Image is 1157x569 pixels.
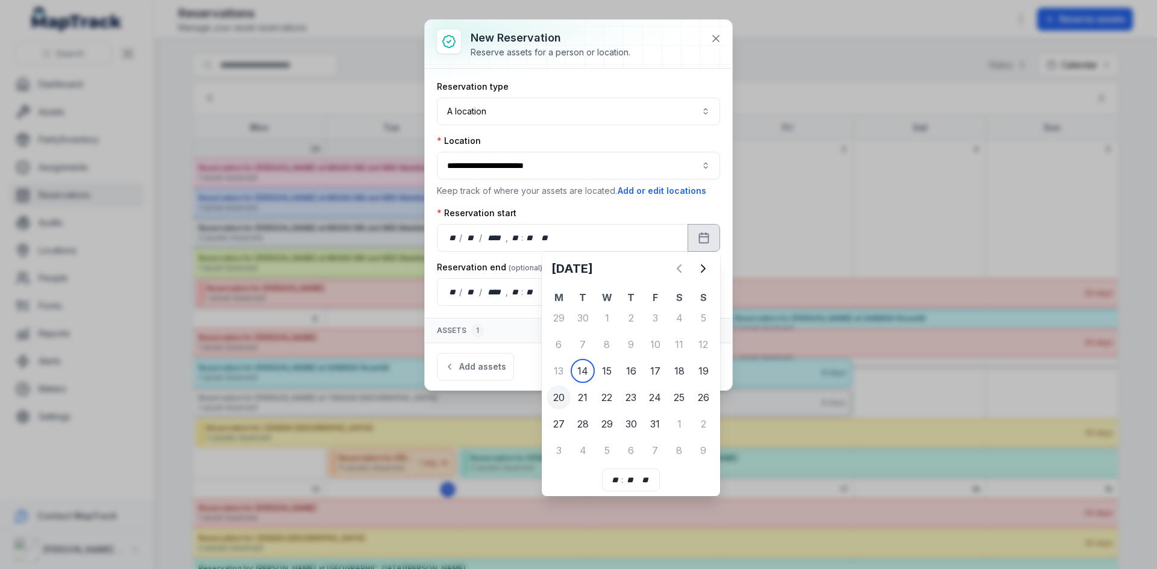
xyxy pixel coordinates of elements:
div: Monday 27 October 2025 [547,412,571,436]
div: , [506,232,509,244]
button: Add assets [437,353,514,381]
div: 11 [667,332,691,356]
div: year, [483,232,506,244]
div: October 2025 [547,257,715,464]
div: hour, [509,232,521,244]
table: October 2025 [547,290,715,464]
div: 27 [547,412,571,436]
div: Monday 6 October 2025 [547,332,571,356]
div: 6 [547,332,571,356]
label: Reservation type [437,81,509,93]
div: Today, Tuesday 14 October 2025, First available date [571,359,595,383]
div: Wednesday 15 October 2025 [595,359,619,383]
div: minute, [524,286,536,298]
th: F [643,290,667,305]
div: 1 [471,323,484,338]
div: 19 [691,359,715,383]
p: Keep track of where your assets are located. [437,184,720,197]
div: Sunday 19 October 2025 [691,359,715,383]
div: 3 [547,438,571,462]
div: Monday 3 November 2025 [547,438,571,462]
div: 4 [571,438,595,462]
div: Friday 7 November 2025 [643,438,667,462]
div: 3 [643,306,667,330]
div: day, [447,286,459,298]
div: 5 [595,438,619,462]
div: 29 [547,306,571,330]
div: month, [463,232,480,244]
div: Saturday 11 October 2025 [667,332,691,356]
div: 10 [643,332,667,356]
th: S [667,290,691,305]
div: Saturday 8 November 2025 [667,438,691,462]
div: Wednesday 8 October 2025 [595,332,619,356]
div: Calendar [547,257,715,491]
th: T [619,290,643,305]
div: am/pm, [639,474,652,486]
div: Sunday 2 November 2025 [691,412,715,436]
div: 5 [691,306,715,330]
label: Location [437,135,481,147]
div: Thursday 16 October 2025 [619,359,643,383]
div: 16 [619,359,643,383]
div: Monday 29 September 2025 [547,306,571,330]
button: Calendar [688,224,720,252]
div: year, [483,286,506,298]
div: 30 [619,412,643,436]
div: 7 [571,332,595,356]
div: 4 [667,306,691,330]
div: 6 [619,438,643,462]
div: Thursday 30 October 2025 [619,412,643,436]
div: Tuesday 4 November 2025 [571,438,595,462]
div: 30 [571,306,595,330]
div: 20 [547,385,571,409]
div: Thursday 9 October 2025 [619,332,643,356]
th: T [571,290,595,305]
button: Add or edit locations [617,184,707,197]
div: minute, [624,474,636,486]
div: : [621,474,624,486]
div: 9 [619,332,643,356]
div: 8 [667,438,691,462]
div: 17 [643,359,667,383]
div: Tuesday 30 September 2025 [571,306,595,330]
div: Saturday 25 October 2025 [667,385,691,409]
div: : [521,286,524,298]
div: 31 [643,412,667,436]
div: 1 [595,306,619,330]
div: Wednesday 29 October 2025 [595,412,619,436]
div: / [479,286,483,298]
div: hour, [509,286,521,298]
div: 2 [619,306,643,330]
div: hour, [610,474,622,486]
div: 28 [571,412,595,436]
div: month, [463,286,480,298]
div: Reserve assets for a person or location. [471,46,630,58]
th: W [595,290,619,305]
div: Tuesday 28 October 2025 [571,412,595,436]
div: Friday 31 October 2025 [643,412,667,436]
div: Saturday 18 October 2025 [667,359,691,383]
div: Wednesday 5 November 2025 [595,438,619,462]
label: Reservation end [437,261,542,273]
div: Wednesday 1 October 2025 [595,306,619,330]
div: 2 [691,412,715,436]
div: Sunday 9 November 2025 [691,438,715,462]
div: 15 [595,359,619,383]
div: Wednesday 22 October 2025 [595,385,619,409]
div: 29 [595,412,619,436]
h2: [DATE] [551,260,667,277]
div: Sunday 26 October 2025 [691,385,715,409]
div: 25 [667,385,691,409]
div: 23 [619,385,643,409]
div: Tuesday 21 October 2025 [571,385,595,409]
div: Friday 10 October 2025 [643,332,667,356]
div: Friday 17 October 2025 [643,359,667,383]
div: Thursday 2 October 2025 [619,306,643,330]
div: 22 [595,385,619,409]
div: Sunday 12 October 2025 [691,332,715,356]
div: / [479,232,483,244]
span: Assets [437,323,484,338]
div: minute, [524,232,536,244]
div: 12 [691,332,715,356]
